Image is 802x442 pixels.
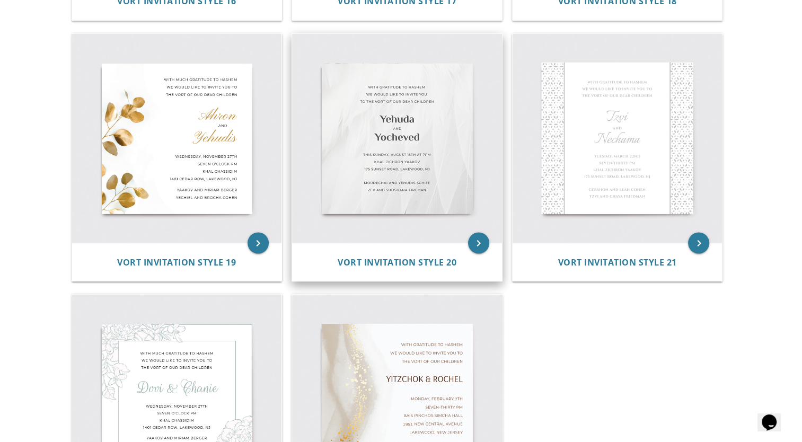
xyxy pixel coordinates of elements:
span: Vort Invitation Style 19 [117,256,236,268]
a: Vort Invitation Style 21 [558,257,677,267]
img: Vort Invitation Style 20 [292,33,502,243]
span: Vort Invitation Style 20 [338,256,456,268]
a: keyboard_arrow_right [688,232,709,253]
a: keyboard_arrow_right [248,232,269,253]
a: Vort Invitation Style 20 [338,257,456,267]
img: Vort Invitation Style 21 [513,33,722,243]
span: Vort Invitation Style 21 [558,256,677,268]
iframe: chat widget [757,400,791,431]
a: keyboard_arrow_right [468,232,489,253]
a: Vort Invitation Style 19 [117,257,236,267]
img: Vort Invitation Style 19 [72,33,282,243]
